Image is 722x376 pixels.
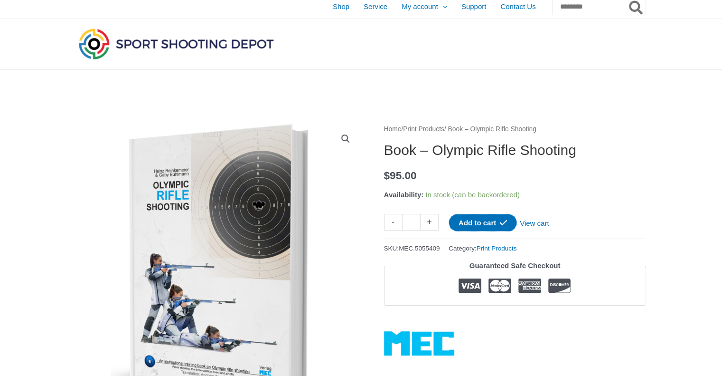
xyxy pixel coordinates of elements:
img: Sport Shooting Depot [76,26,276,61]
h1: Book – Olympic Rifle Shooting [384,142,646,159]
iframe: Customer reviews powered by Trustpilot [384,313,646,324]
span: MEC.5055409 [399,245,440,252]
a: + [421,214,439,231]
span: Availability: [384,191,424,199]
a: MEC [384,331,454,356]
button: Add to cart [449,214,517,231]
span: $ [384,170,390,182]
a: Print Products [403,125,444,133]
nav: Breadcrumb [384,123,646,135]
span: Category: [449,242,516,254]
a: View cart [517,214,552,230]
a: Print Products [477,245,517,252]
input: Product quantity [402,214,421,231]
bdi: 95.00 [384,170,417,182]
span: SKU: [384,242,440,254]
a: View full-screen image gallery [337,130,354,147]
a: Home [384,125,402,133]
span: In stock (can be backordered) [425,191,519,199]
legend: Guaranteed Safe Checkout [466,259,564,272]
a: - [384,214,402,231]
